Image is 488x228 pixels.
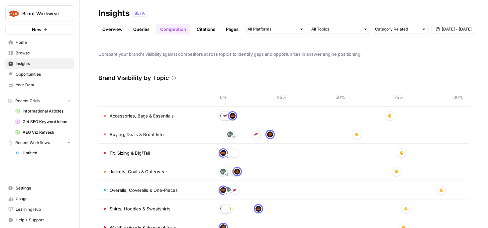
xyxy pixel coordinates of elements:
img: m6u0lvrwju0kcan1720k10xh2s7e [232,169,238,175]
a: Overview [98,24,127,35]
a: Home [5,37,74,48]
img: uaqmx0dr3p4f1wze2gfyg7nd77eu [387,113,393,119]
button: New [5,25,74,35]
button: Recent Grids [5,96,74,106]
a: Opportunities [5,69,74,80]
img: fk3c2ek9bto7dqcgwizenpt3gscs [225,187,231,193]
img: uaqmx0dr3p4f1wze2gfyg7nd77eu [403,206,409,212]
span: Insights [16,61,71,67]
a: Settings [5,183,74,193]
span: Shirts, Hoodies & Sweatshirts [110,205,170,212]
span: 25% [275,94,288,101]
a: Pages [222,24,243,35]
img: fk3c2ek9bto7dqcgwizenpt3gscs [227,131,233,137]
a: Usage [5,193,74,204]
input: All Platforms [247,26,297,33]
img: uaqmx0dr3p4f1wze2gfyg7nd77eu [354,131,360,137]
img: Brunt Workwear Logo [8,8,20,20]
a: Learning Hub [5,204,74,215]
span: + 1 [225,190,229,197]
a: Get SEO Keyword Ideas [12,116,74,127]
a: Insights [5,58,74,69]
span: Overalls, Coveralls & One-Pieces [110,187,178,193]
a: Browse [5,48,74,58]
input: All Topics [311,26,360,33]
img: fk3c2ek9bto7dqcgwizenpt3gscs [220,206,226,212]
img: lrrkv9tkwiiyonyyusbnwfgp7u1u [267,131,273,137]
span: 0% [217,94,230,101]
span: Informational Articles [23,108,71,114]
img: codhq66ztucg1i44twq0vvgogrx8 [232,187,238,193]
span: Recent Grids [15,98,40,104]
span: Accessories, Bags & Essentials [110,113,174,119]
a: Competition [156,24,190,35]
span: Help + Support [16,217,71,223]
button: Help + Support [5,215,74,225]
button: Workspace: Brunt Workwear [5,5,74,22]
img: fk3c2ek9bto7dqcgwizenpt3gscs [220,169,226,175]
img: uaqmx0dr3p4f1wze2gfyg7nd77eu [438,187,444,193]
a: AEO Viz Refresh [12,127,74,138]
img: 5gjb9693qz1hfww1r72y5gks2bfy [232,150,238,156]
span: 75% [392,94,406,101]
img: codhq66ztucg1i44twq0vvgogrx8 [253,131,259,137]
span: + 2 [231,134,235,141]
img: 5gjb9693qz1hfww1r72y5gks2bfy [223,206,229,212]
button: Recent Workflows [5,138,74,148]
span: Learning Hub [16,206,71,212]
div: Insights [98,8,130,19]
span: Compare your brand's visibility against competitors across topics to identify gaps and opportunit... [98,51,469,57]
img: lrrkv9tkwiiyonyyusbnwfgp7u1u [255,206,261,212]
button: [DATE] - [DATE] [431,25,476,34]
span: AEO Viz Refresh [23,129,71,135]
div: BETA [132,10,147,17]
span: Buying, Deals & Brunt Info [110,131,164,138]
span: 50% [334,94,347,101]
span: Get SEO Keyword Ideas [23,119,71,125]
span: Fit, Sizing & Big/Tall [110,150,150,156]
img: uaqmx0dr3p4f1wze2gfyg7nd77eu [398,150,404,156]
span: Recent Workflows [15,140,50,146]
span: + 2 [224,171,228,178]
a: Queries [129,24,153,35]
span: Your Data [16,82,71,88]
a: Informational Articles [12,106,74,116]
img: lrrkv9tkwiiyonyyusbnwfgp7u1u [220,187,226,193]
a: Citations [193,24,219,35]
span: Untitled [23,150,71,156]
img: codhq66ztucg1i44twq0vvgogrx8 [223,113,229,119]
span: + 1 [229,190,233,196]
h3: Brand Visibility by Topic [98,73,169,83]
a: Your Data [5,80,74,90]
span: New [32,26,42,33]
span: Home [16,39,71,45]
input: Category Related [375,26,419,33]
img: fk3c2ek9bto7dqcgwizenpt3gscs [220,113,226,119]
span: + 3 [225,153,229,160]
span: Opportunities [16,71,71,77]
span: [DATE] - [DATE] [442,26,472,32]
img: lrrkv9tkwiiyonyyusbnwfgp7u1u [230,113,236,119]
span: Jackets, Coats & Outerwear [110,168,167,175]
img: lrrkv9tkwiiyonyyusbnwfgp7u1u [234,169,240,175]
span: 100% [451,94,464,101]
img: uaqmx0dr3p4f1wze2gfyg7nd77eu [394,169,400,175]
span: Brunt Workwear [22,10,62,17]
span: Usage [16,196,71,202]
img: lrrkv9tkwiiyonyyusbnwfgp7u1u [220,150,226,156]
span: Browse [16,50,71,56]
span: Settings [16,185,71,191]
a: Untitled [12,148,74,158]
